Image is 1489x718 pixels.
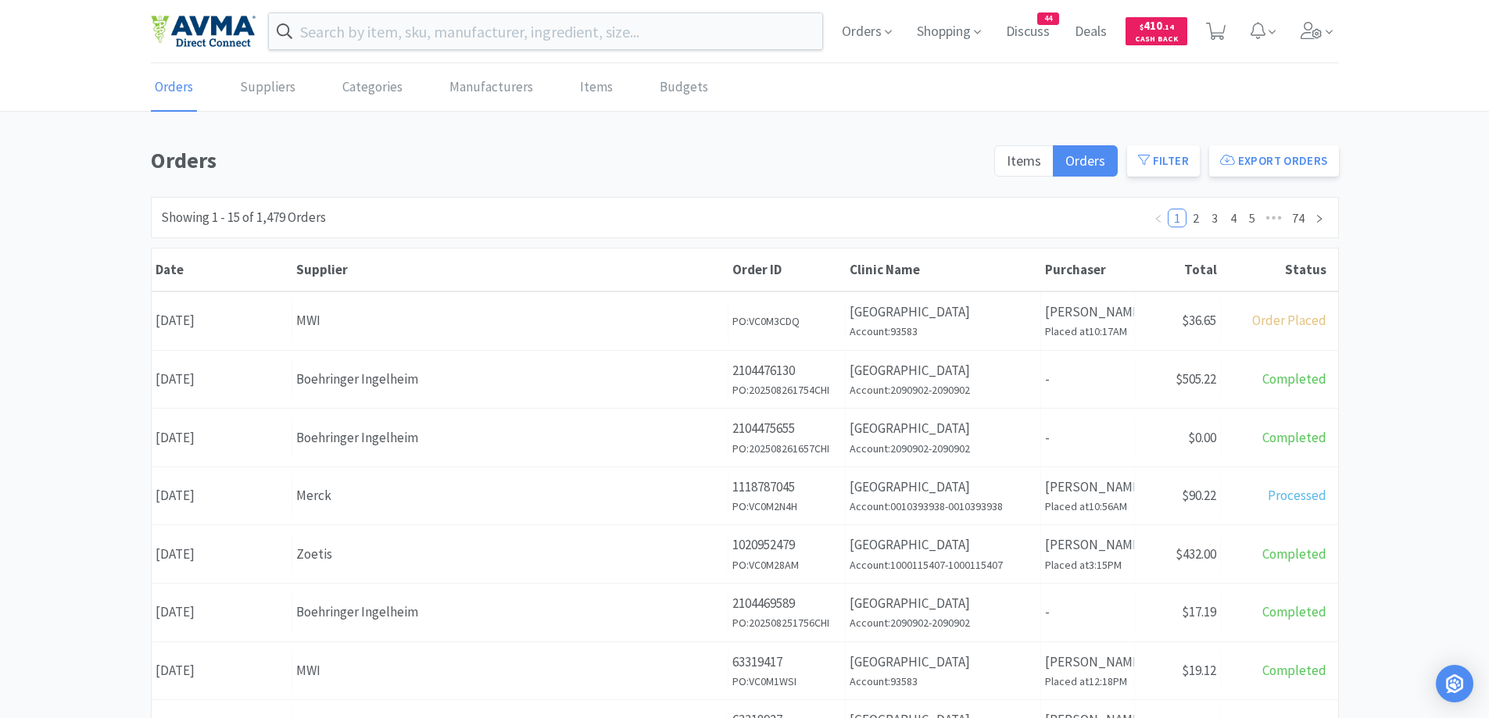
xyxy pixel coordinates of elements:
p: 63319417 [732,652,841,673]
p: [PERSON_NAME] [1045,534,1130,555]
a: 2 [1187,209,1204,227]
p: [GEOGRAPHIC_DATA] [850,477,1036,498]
h6: Account: 1000115407-1000115407 [850,556,1036,573]
div: Clinic Name [850,261,1037,278]
a: Items [576,64,617,112]
h6: PO: 202508261754CHI [732,381,841,398]
span: $19.12 [1182,662,1216,679]
a: Categories [338,64,406,112]
span: $36.65 [1182,312,1216,329]
h6: Account: 2090902-2090902 [850,614,1036,631]
a: $410.14Cash Back [1126,10,1187,52]
li: 3 [1205,209,1224,227]
a: 74 [1287,209,1309,227]
div: Status [1225,261,1326,278]
h6: Placed at 12:18PM [1045,673,1130,690]
h6: PO: 202508261657CHI [732,440,841,457]
div: [DATE] [152,418,292,458]
a: 4 [1225,209,1242,227]
h6: PO: VC0M3CDQ [732,313,841,330]
button: Filter [1127,145,1200,177]
span: 410 [1140,18,1174,33]
h6: Account: 0010393938-0010393938 [850,498,1036,515]
span: . 14 [1162,22,1174,32]
div: Boehringer Ingelheim [296,602,724,623]
p: [GEOGRAPHIC_DATA] [850,534,1036,555]
h6: Placed at 10:56AM [1045,498,1130,515]
p: 2104475655 [732,418,841,439]
p: [GEOGRAPHIC_DATA] [850,418,1036,439]
h6: Placed at 3:15PM [1045,556,1130,573]
div: Open Intercom Messenger [1436,665,1473,702]
li: 2 [1187,209,1205,227]
p: - [1045,602,1130,623]
span: Completed [1262,603,1326,620]
h6: Account: 2090902-2090902 [850,440,1036,457]
div: Zoetis [296,544,724,565]
li: 74 [1287,209,1310,227]
div: Merck [296,485,724,506]
p: [PERSON_NAME] [1045,652,1130,673]
h6: Account: 2090902-2090902 [850,381,1036,398]
h6: Account: 93583 [850,673,1036,690]
a: 5 [1244,209,1261,227]
span: $ [1140,22,1144,32]
li: 1 [1168,209,1187,227]
div: [DATE] [152,651,292,691]
p: [PERSON_NAME] [1045,302,1130,323]
div: Boehringer Ingelheim [296,427,724,448]
div: MWI [296,660,724,681]
li: Next Page [1310,209,1329,227]
span: Completed [1262,429,1326,446]
a: Manufacturers [446,64,537,112]
li: 4 [1224,209,1243,227]
img: e4e33dab9f054f5782a47901c742baa9_102.png [151,15,256,48]
div: Order ID [732,261,842,278]
span: Cash Back [1135,35,1178,45]
div: Supplier [296,261,725,278]
h6: PO: VC0M28AM [732,556,841,573]
div: [DATE] [152,476,292,516]
h6: Account: 93583 [850,323,1036,340]
span: $90.22 [1182,487,1216,504]
h6: PO: VC0M2N4H [732,498,841,515]
h6: PO: VC0M1WSI [732,673,841,690]
h6: PO: 202508251756CHI [732,614,841,631]
p: 1118787045 [732,477,841,498]
p: [GEOGRAPHIC_DATA] [850,302,1036,323]
div: Boehringer Ingelheim [296,369,724,390]
h1: Orders [151,143,985,178]
div: [DATE] [152,359,292,399]
span: Processed [1268,487,1326,504]
div: [DATE] [152,534,292,574]
span: $432.00 [1176,545,1216,563]
a: 3 [1206,209,1223,227]
span: $17.19 [1182,603,1216,620]
span: Completed [1262,662,1326,679]
p: [GEOGRAPHIC_DATA] [850,652,1036,673]
input: Search by item, sku, manufacturer, ingredient, size... [269,13,823,49]
button: Export Orders [1209,145,1339,177]
span: Order Placed [1252,312,1326,329]
p: 2104476130 [732,360,841,381]
div: MWI [296,310,724,331]
div: [DATE] [152,301,292,341]
span: Completed [1262,545,1326,563]
p: [PERSON_NAME] [1045,477,1130,498]
p: [GEOGRAPHIC_DATA] [850,593,1036,614]
div: [DATE] [152,592,292,632]
p: [GEOGRAPHIC_DATA] [850,360,1036,381]
p: 2104469589 [732,593,841,614]
h6: Placed at 10:17AM [1045,323,1130,340]
li: Next 5 Pages [1262,209,1287,227]
div: Purchaser [1045,261,1131,278]
span: Items [1007,152,1041,170]
p: 1020952479 [732,534,841,555]
a: Deals [1068,25,1113,39]
div: Total [1139,261,1217,278]
p: - [1045,427,1130,448]
span: $0.00 [1188,429,1216,446]
a: Budgets [656,64,712,112]
span: Completed [1262,370,1326,388]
